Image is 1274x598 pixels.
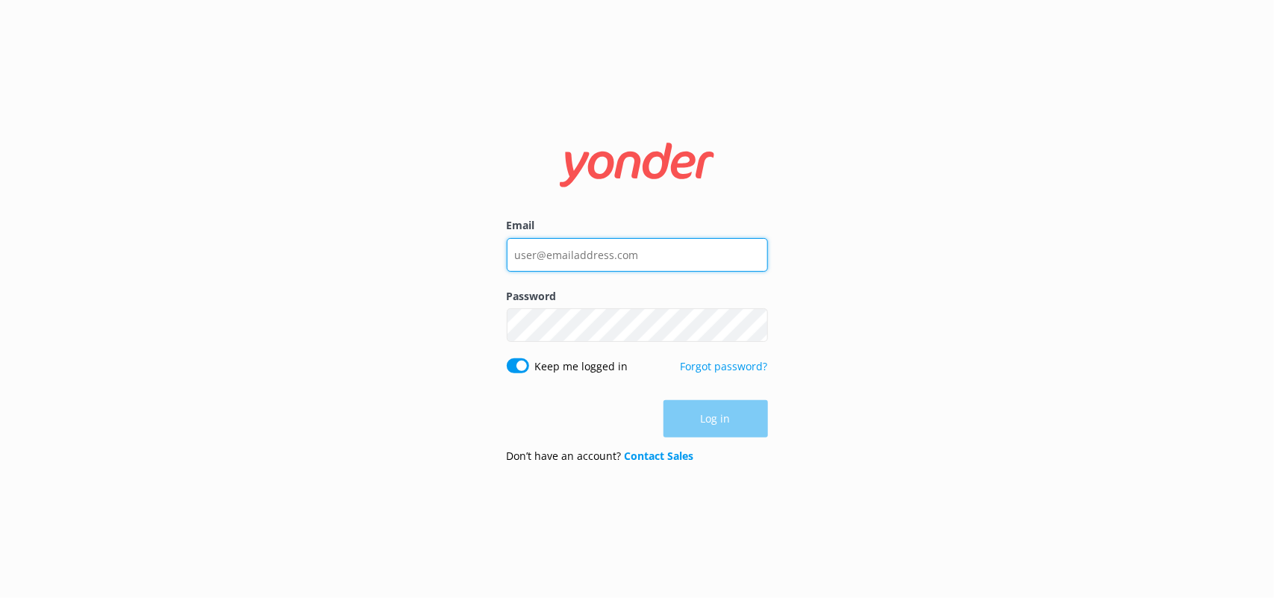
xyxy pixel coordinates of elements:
label: Keep me logged in [535,358,628,375]
button: Show password [738,311,768,340]
input: user@emailaddress.com [507,238,768,272]
label: Password [507,288,768,305]
p: Don’t have an account? [507,448,694,464]
a: Contact Sales [625,449,694,463]
a: Forgot password? [681,359,768,373]
label: Email [507,217,768,234]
